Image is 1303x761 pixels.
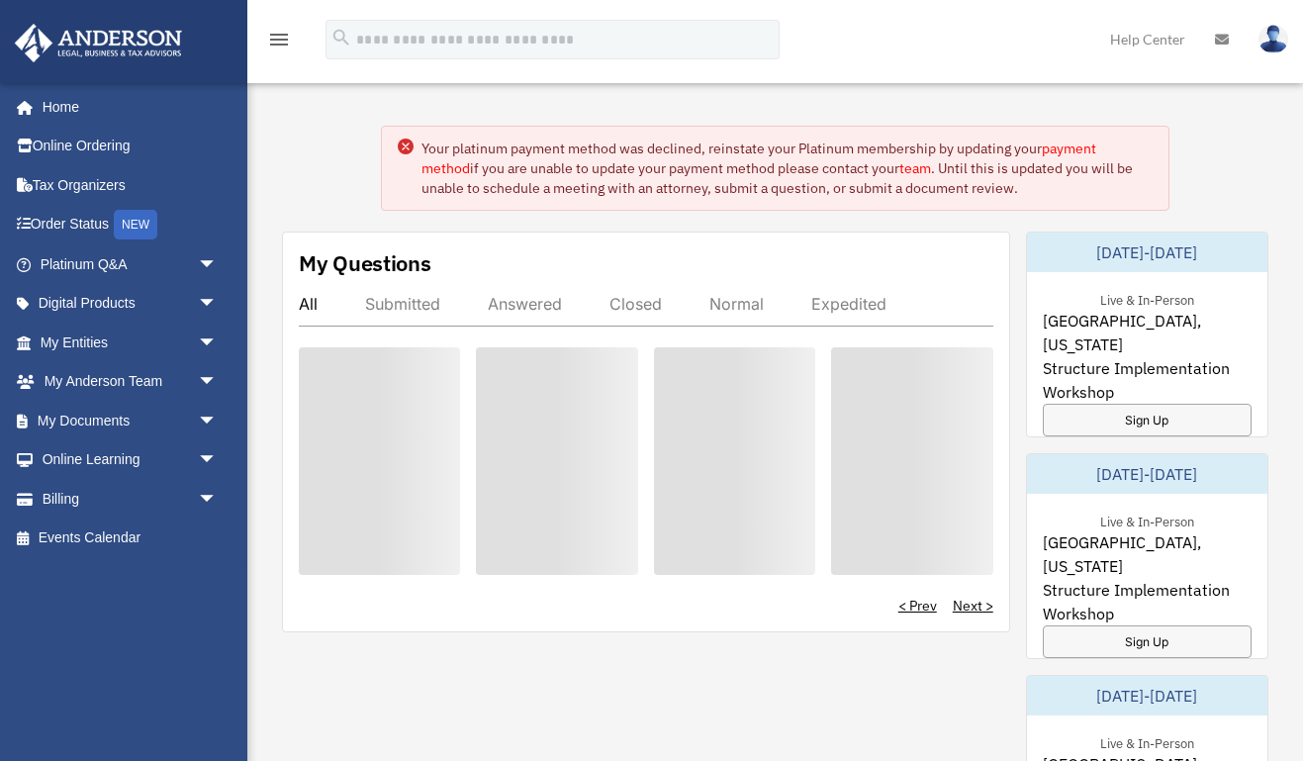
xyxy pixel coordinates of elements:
[1043,578,1252,625] span: Structure Implementation Workshop
[421,139,1154,198] div: Your platinum payment method was declined, reinstate your Platinum membership by updating your if...
[9,24,188,62] img: Anderson Advisors Platinum Portal
[421,140,1096,177] a: payment method
[1043,309,1252,356] span: [GEOGRAPHIC_DATA], [US_STATE]
[1027,676,1267,715] div: [DATE]-[DATE]
[299,294,318,314] div: All
[198,244,237,285] span: arrow_drop_down
[1084,731,1210,752] div: Live & In-Person
[899,159,931,177] a: team
[1043,625,1252,658] a: Sign Up
[198,362,237,403] span: arrow_drop_down
[14,479,247,519] a: Billingarrow_drop_down
[709,294,764,314] div: Normal
[898,596,937,616] a: < Prev
[14,284,247,324] a: Digital Productsarrow_drop_down
[14,165,247,205] a: Tax Organizers
[811,294,886,314] div: Expedited
[1084,288,1210,309] div: Live & In-Person
[1084,510,1210,530] div: Live & In-Person
[365,294,440,314] div: Submitted
[953,596,993,616] a: Next >
[488,294,562,314] div: Answered
[14,205,247,245] a: Order StatusNEW
[267,35,291,51] a: menu
[14,519,247,558] a: Events Calendar
[299,248,431,278] div: My Questions
[14,323,247,362] a: My Entitiesarrow_drop_down
[114,210,157,239] div: NEW
[1043,356,1252,404] span: Structure Implementation Workshop
[1043,404,1252,436] a: Sign Up
[1027,233,1267,272] div: [DATE]-[DATE]
[198,479,237,520] span: arrow_drop_down
[198,284,237,325] span: arrow_drop_down
[14,401,247,440] a: My Documentsarrow_drop_down
[609,294,662,314] div: Closed
[14,440,247,480] a: Online Learningarrow_drop_down
[14,127,247,166] a: Online Ordering
[330,27,352,48] i: search
[14,244,247,284] a: Platinum Q&Aarrow_drop_down
[14,87,237,127] a: Home
[1027,454,1267,494] div: [DATE]-[DATE]
[198,323,237,363] span: arrow_drop_down
[1043,530,1252,578] span: [GEOGRAPHIC_DATA], [US_STATE]
[198,401,237,441] span: arrow_drop_down
[14,362,247,402] a: My Anderson Teamarrow_drop_down
[198,440,237,481] span: arrow_drop_down
[267,28,291,51] i: menu
[1258,25,1288,53] img: User Pic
